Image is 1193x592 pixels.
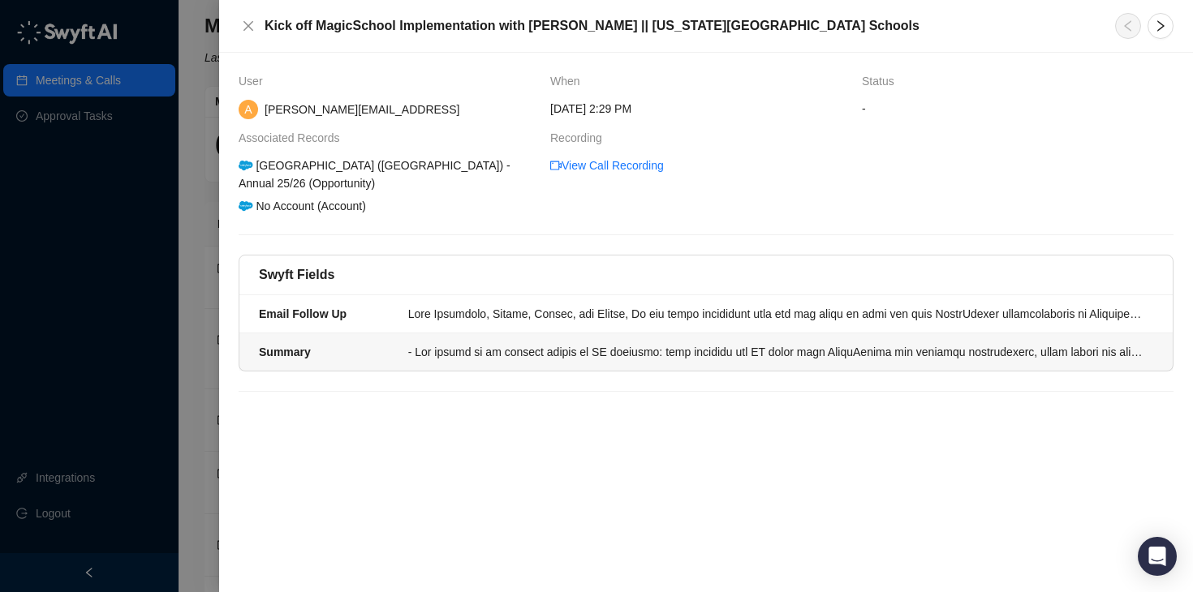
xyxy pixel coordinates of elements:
span: Recording [550,129,610,147]
span: [PERSON_NAME][EMAIL_ADDRESS] [265,103,459,116]
span: User [239,72,271,90]
span: When [550,72,588,90]
div: [GEOGRAPHIC_DATA] ([GEOGRAPHIC_DATA]) - Annual 25/26 (Opportunity) [236,157,540,192]
span: Status [862,72,902,90]
div: Open Intercom Messenger [1138,537,1177,576]
span: A [244,101,252,118]
h5: Swyft Fields [259,265,334,285]
span: [DATE] 2:29 PM [550,100,631,118]
button: Close [239,16,258,36]
div: - Lor ipsumd si am consect adipis el SE doeiusmo: temp incididu utl ET dolor magn AliquAenima min... [408,343,1143,361]
strong: Email Follow Up [259,307,347,320]
span: Associated Records [239,129,348,147]
span: - [862,100,1174,118]
span: close [242,19,255,32]
div: Lore Ipsumdolo, Sitame, Consec, adi Elitse, Do eiu tempo incididunt utla etd mag aliqu en admi ve... [408,305,1143,323]
h5: Kick off MagicSchool Implementation with [PERSON_NAME] || [US_STATE][GEOGRAPHIC_DATA] Schools [265,16,1096,36]
strong: Summary [259,345,311,358]
div: No Account (Account) [236,197,368,215]
span: video-camera [550,160,562,171]
a: video-cameraView Call Recording [550,157,664,174]
span: right [1154,19,1167,32]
